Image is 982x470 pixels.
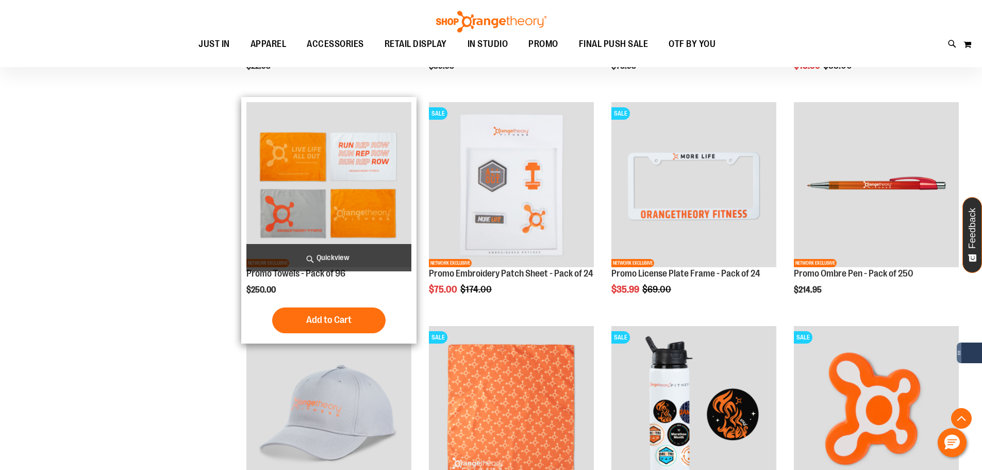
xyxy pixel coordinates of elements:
a: JUST IN [188,33,240,56]
span: SALE [429,331,447,344]
img: Product image for Embroidery Patch Sheet - Pack of 24 [429,102,594,267]
a: PROMO [518,33,569,56]
a: Product image for License Plate Frame White - Pack of 24SALENETWORK EXCLUSIVE [611,102,776,269]
a: Promo Towels - Pack of 96 [246,268,345,279]
span: $35.99 [611,284,641,295]
span: Add to Cart [306,314,352,326]
a: APPAREL [240,33,297,56]
span: FINAL PUSH SALE [579,33,648,56]
span: APPAREL [251,33,287,56]
span: $174.00 [460,284,493,295]
span: $214.95 [794,285,823,295]
div: product [241,97,417,344]
img: Promo Towels - Pack of 96 [246,102,411,267]
div: product [424,97,599,321]
span: Feedback [968,208,977,249]
span: NETWORK EXCLUSIVE [794,259,837,267]
span: OTF BY YOU [669,33,715,56]
span: SALE [794,331,812,344]
div: product [789,97,964,321]
span: ACCESSORIES [307,33,364,56]
img: Product image for Promo Ombre Pen Red - Pack of 250 [794,102,959,267]
button: Add to Cart [272,307,386,333]
a: OTF BY YOU [658,33,726,56]
span: SALE [611,331,630,344]
div: product [606,97,781,321]
span: PROMO [528,33,558,56]
a: Promo Towels - Pack of 96NETWORK EXCLUSIVE [246,102,411,269]
a: IN STUDIO [457,33,519,56]
span: SALE [429,107,447,120]
span: IN STUDIO [468,33,508,56]
a: Product image for Promo Ombre Pen Red - Pack of 250NETWORK EXCLUSIVE [794,102,959,269]
span: JUST IN [198,33,230,56]
span: $75.00 [429,284,459,295]
a: Product image for Embroidery Patch Sheet - Pack of 24SALENETWORK EXCLUSIVE [429,102,594,269]
a: FINAL PUSH SALE [569,33,659,56]
a: Promo Embroidery Patch Sheet - Pack of 24 [429,268,593,279]
a: Promo License Plate Frame - Pack of 24 [611,268,760,279]
span: RETAIL DISPLAY [385,33,447,56]
span: NETWORK EXCLUSIVE [611,259,654,267]
button: Feedback - Show survey [962,197,982,273]
span: $69.00 [642,284,673,295]
a: RETAIL DISPLAY [374,33,457,56]
a: Quickview [246,244,411,271]
span: $250.00 [246,285,277,295]
button: Back To Top [951,408,972,429]
a: ACCESSORIES [296,33,374,56]
button: Hello, have a question? Let’s chat. [938,428,967,457]
span: NETWORK EXCLUSIVE [429,259,472,267]
span: SALE [611,107,630,120]
img: Shop Orangetheory [435,11,548,33]
img: Product image for License Plate Frame White - Pack of 24 [611,102,776,267]
a: Promo Ombre Pen - Pack of 250 [794,268,913,279]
